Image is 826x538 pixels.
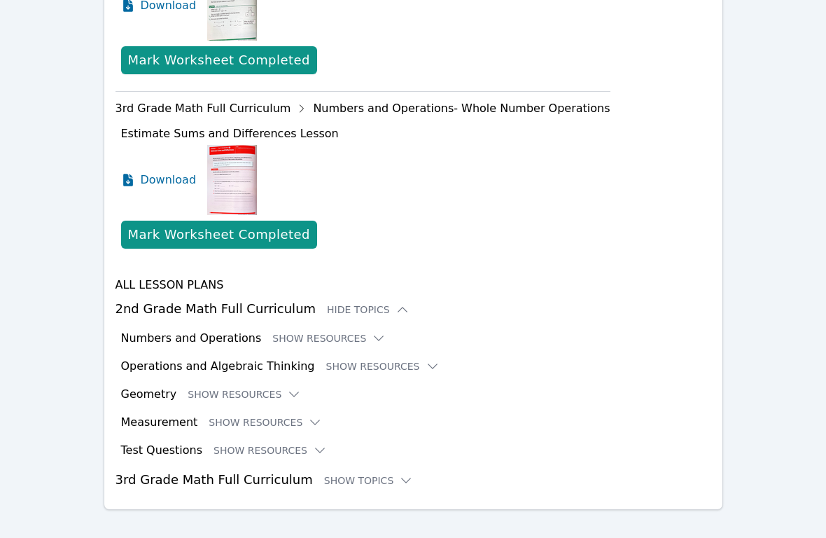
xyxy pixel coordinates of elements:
h3: 2nd Grade Math Full Curriculum [115,299,711,319]
button: Show Resources [209,415,322,429]
span: Download [141,172,197,188]
img: Estimate Sums and Differences Lesson [207,145,257,215]
button: Show Resources [272,331,386,345]
button: Show Resources [213,443,327,457]
h4: All Lesson Plans [115,277,711,294]
button: Show Resources [188,387,301,401]
h3: Measurement [121,414,198,431]
button: Show Topics [324,474,414,488]
h3: Operations and Algebraic Thinking [121,358,315,375]
h3: 3rd Grade Math Full Curriculum [115,470,711,490]
button: Show Resources [326,359,440,373]
h3: Test Questions [121,442,203,459]
div: Mark Worksheet Completed [128,225,310,244]
a: Download [121,145,197,215]
button: Hide Topics [327,303,409,317]
h3: Numbers and Operations [121,330,262,347]
span: Estimate Sums and Differences Lesson [121,127,339,140]
div: 3rd Grade Math Full Curriculum Numbers and Operations- Whole Number Operations [115,97,610,120]
button: Mark Worksheet Completed [121,46,317,74]
h3: Geometry [121,386,177,403]
div: Mark Worksheet Completed [128,50,310,70]
button: Mark Worksheet Completed [121,221,317,249]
